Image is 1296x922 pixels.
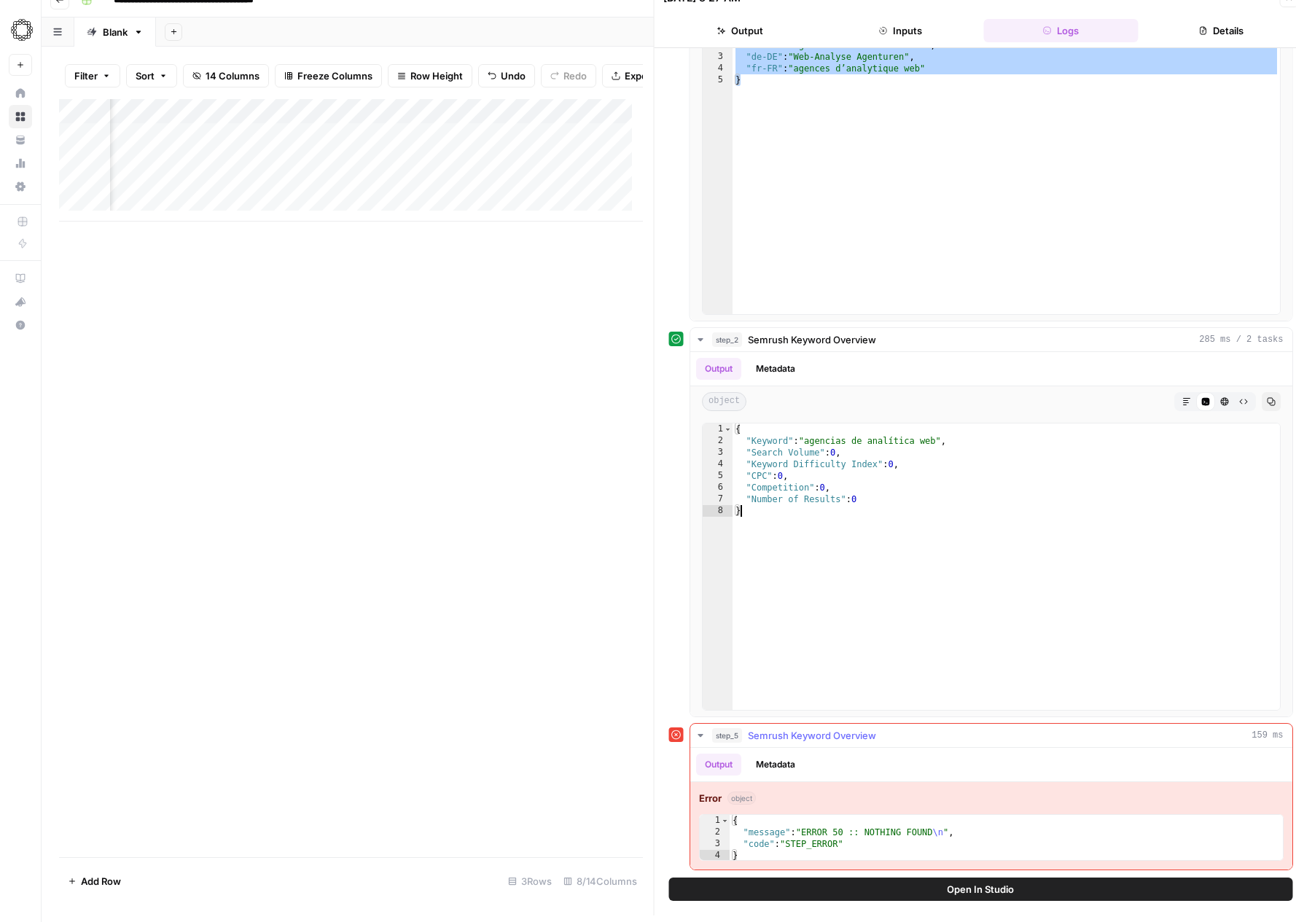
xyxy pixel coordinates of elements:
button: Metadata [747,358,804,380]
div: 285 ms / 2 tasks [690,352,1292,716]
button: Open In Studio [669,878,1293,901]
div: 8 [703,505,733,517]
button: Output [696,358,741,380]
div: 3 [703,51,733,63]
button: Filter [65,64,120,87]
a: Your Data [9,128,32,152]
div: Blank [103,25,128,39]
button: Logs [983,19,1138,42]
button: Add Row [59,870,130,893]
span: step_5 [712,728,742,743]
button: Output [696,754,741,776]
div: 2 [700,827,730,838]
a: Usage [9,152,32,175]
button: Metadata [747,754,804,776]
button: Inputs [823,19,977,42]
span: Toggle code folding, rows 1 through 4 [721,815,729,827]
span: object [727,792,756,805]
button: Row Height [388,64,472,87]
a: Browse [9,105,32,128]
div: 7 [703,493,733,505]
img: Omniscient Logo [9,17,35,43]
span: object [702,392,746,411]
button: What's new? [9,290,32,313]
button: Sort [126,64,177,87]
button: Output [663,19,818,42]
a: AirOps Academy [9,267,32,290]
div: 4 [700,850,730,862]
div: 5 [703,470,733,482]
div: 8/14 Columns [558,870,643,893]
span: Add Row [81,874,121,888]
div: 4 [703,458,733,470]
div: 2 [703,435,733,447]
span: Semrush Keyword Overview [748,728,876,743]
div: 3 Rows [502,870,558,893]
div: 5 [703,74,733,86]
span: 285 ms / 2 tasks [1199,333,1283,346]
button: Workspace: Omniscient [9,12,32,48]
div: 3 [700,838,730,850]
a: Home [9,82,32,105]
div: What's new? [9,291,31,313]
span: Open In Studio [947,882,1014,896]
button: Freeze Columns [275,64,382,87]
div: 1 [703,423,733,435]
button: 159 ms [690,724,1292,747]
div: 159 ms [690,748,1292,870]
button: Undo [478,64,535,87]
span: Semrush Keyword Overview [748,332,876,347]
span: Undo [501,69,526,83]
div: 3 [703,447,733,458]
span: 14 Columns [206,69,259,83]
span: Freeze Columns [297,69,372,83]
span: Sort [136,69,155,83]
span: Export CSV [625,69,676,83]
button: 14 Columns [183,64,269,87]
a: Settings [9,175,32,198]
a: Blank [74,17,156,47]
span: Filter [74,69,98,83]
span: Redo [563,69,587,83]
span: 159 ms [1252,729,1283,742]
button: Export CSV [602,64,686,87]
strong: Error [699,791,722,805]
button: 285 ms / 2 tasks [690,328,1292,351]
span: step_2 [712,332,742,347]
button: Redo [541,64,596,87]
span: Toggle code folding, rows 1 through 8 [724,423,732,435]
div: 1 [700,815,730,827]
div: 6 [703,482,733,493]
div: 4 [703,63,733,74]
span: Row Height [410,69,463,83]
button: Help + Support [9,313,32,337]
